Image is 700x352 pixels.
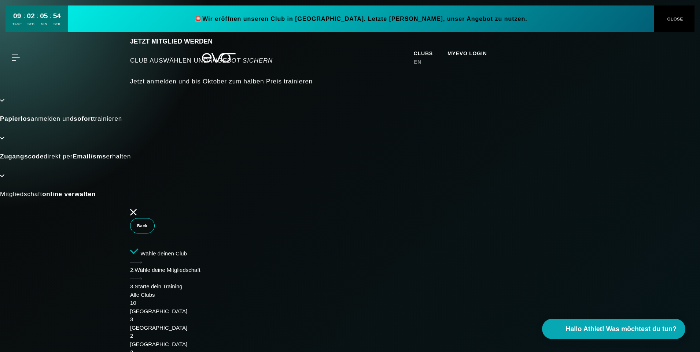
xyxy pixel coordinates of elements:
[73,153,106,160] strong: Email/sms
[37,12,38,31] div: :
[130,76,570,87] div: Jetzt anmelden und bis Oktober zum halben Preis trainieren
[53,11,61,22] div: 54
[414,50,433,56] span: Clubs
[42,191,96,198] strong: online verwalten
[12,11,22,22] div: 09
[654,5,695,32] button: CLOSE
[23,12,25,31] div: :
[447,50,487,56] a: MYEVO LOGIN
[74,115,93,122] strong: sofort
[40,11,48,22] div: 05
[414,59,421,65] span: en
[27,11,35,22] div: 02
[414,59,430,65] a: en
[49,12,51,31] div: :
[565,325,677,333] span: Hallo Athlet! Was möchtest du tun?
[666,16,684,21] span: CLOSE
[53,22,61,27] div: SEK
[414,50,447,56] a: Clubs
[40,22,48,27] div: MIN
[12,22,22,27] div: TAGE
[27,22,35,27] div: STD
[542,319,685,339] button: Hallo Athlet! Was möchtest du tun?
